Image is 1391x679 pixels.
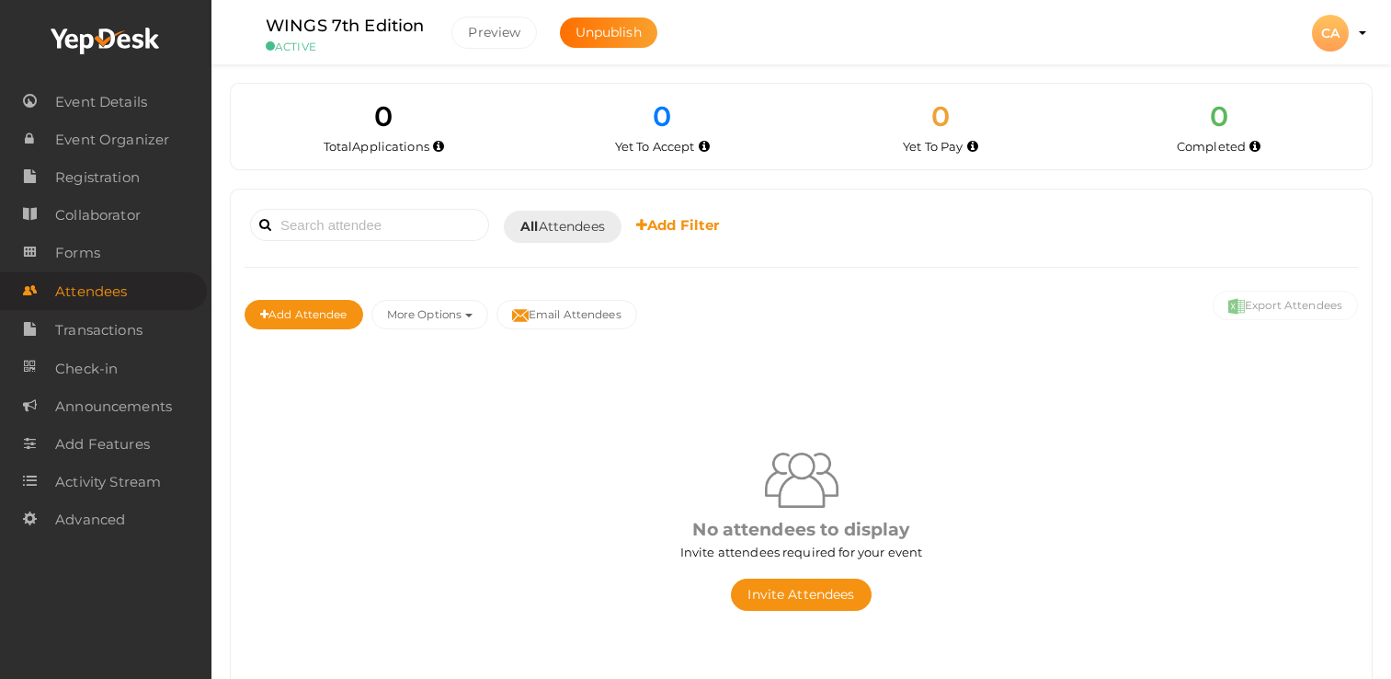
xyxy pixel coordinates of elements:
[55,121,169,158] span: Event Organizer
[615,139,695,154] span: Yet To Accept
[731,579,871,611] button: Invite Attendees
[1249,142,1260,152] i: Accepted and completed payment succesfully
[55,159,140,196] span: Registration
[451,17,537,49] button: Preview
[560,17,657,48] button: Unpublish
[374,99,393,133] span: 0
[55,351,118,387] span: Check-in
[55,235,100,271] span: Forms
[55,84,147,121] span: Event Details
[258,517,1344,542] div: No attendees to display
[1306,14,1354,52] button: CA
[931,99,950,133] span: 0
[496,300,637,329] button: Email Attendees
[1213,291,1358,320] button: Export Attendees
[266,40,424,53] small: ACTIVE
[1177,139,1246,154] span: Completed
[636,216,720,234] b: Add Filter
[653,99,671,133] span: 0
[699,142,710,152] i: Yet to be accepted by organizer
[258,544,1344,561] div: Invite attendees required for your event
[765,443,838,517] img: group2-result.png
[520,218,538,235] b: All
[55,388,172,425] span: Announcements
[266,13,424,40] label: WINGS 7th Edition
[55,501,125,538] span: Advanced
[1210,99,1228,133] span: 0
[55,273,127,310] span: Attendees
[55,197,141,234] span: Collaborator
[1228,298,1245,315] img: excel.svg
[967,142,978,152] i: Accepted by organizer and yet to make payment
[512,307,529,324] img: mail-filled.svg
[576,24,642,40] span: Unpublish
[1312,25,1349,41] profile-pic: CA
[903,139,963,154] span: Yet To Pay
[245,300,363,329] button: Add Attendee
[433,142,444,152] i: Total number of applications
[250,209,489,241] input: Search attendee
[324,139,429,154] span: Total
[352,139,429,154] span: Applications
[1312,15,1349,52] div: CA
[520,217,605,236] span: Attendees
[55,312,143,349] span: Transactions
[371,300,488,329] button: More Options
[55,464,161,501] span: Activity Stream
[55,426,150,463] span: Add Features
